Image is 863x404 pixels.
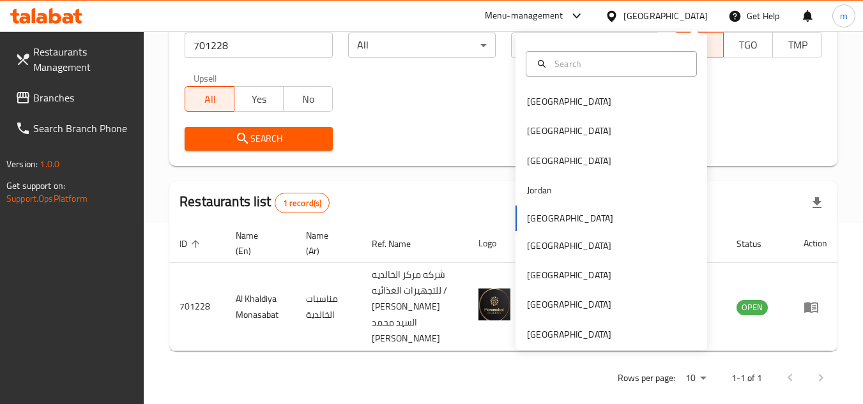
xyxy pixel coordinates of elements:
[283,86,333,112] button: No
[275,193,330,213] div: Total records count
[40,156,59,172] span: 1.0.0
[527,297,611,311] div: [GEOGRAPHIC_DATA]
[6,177,65,194] span: Get support on:
[737,300,768,315] span: OPEN
[527,239,611,253] div: [GEOGRAPHIC_DATA]
[195,131,322,147] span: Search
[623,9,708,23] div: [GEOGRAPHIC_DATA]
[240,90,279,108] span: Yes
[511,33,659,58] div: All
[33,90,134,105] span: Branches
[468,224,526,263] th: Logo
[618,370,675,386] p: Rows per page:
[5,36,144,82] a: Restaurants Management
[527,154,611,168] div: [GEOGRAPHIC_DATA]
[179,236,204,251] span: ID
[33,121,134,136] span: Search Branch Phone
[179,192,330,213] h2: Restaurants list
[737,300,768,315] div: OPEN
[723,32,773,57] button: TGO
[185,86,234,112] button: All
[729,36,768,54] span: TGO
[527,327,611,341] div: [GEOGRAPHIC_DATA]
[840,9,848,23] span: m
[372,236,427,251] span: Ref. Name
[5,82,144,113] a: Branches
[527,124,611,138] div: [GEOGRAPHIC_DATA]
[772,32,822,57] button: TMP
[185,127,332,151] button: Search
[33,44,134,75] span: Restaurants Management
[680,369,711,388] div: Rows per page:
[804,299,827,315] div: Menu
[275,197,330,209] span: 1 record(s)
[731,370,762,386] p: 1-1 of 1
[793,224,837,263] th: Action
[169,263,225,351] td: 701228
[169,224,837,351] table: enhanced table
[296,263,362,351] td: مناسبات الخالدية
[234,86,284,112] button: Yes
[362,263,468,351] td: شركه مركز الخالديه للتجهيزات الغذائيه / [PERSON_NAME] السيد محمد [PERSON_NAME]
[549,57,689,71] input: Search
[185,33,332,58] input: Search for restaurant name or ID..
[5,113,144,144] a: Search Branch Phone
[6,190,88,207] a: Support.OpsPlatform
[6,156,38,172] span: Version:
[527,94,611,108] div: [GEOGRAPHIC_DATA]
[778,36,817,54] span: TMP
[348,33,496,58] div: All
[527,268,611,282] div: [GEOGRAPHIC_DATA]
[527,183,552,197] div: Jordan
[478,288,510,320] img: Al Khaldiya Monasabat
[194,73,217,82] label: Upsell
[190,90,229,108] span: All
[485,8,563,24] div: Menu-management
[225,263,296,351] td: Al Khaldiya Monasabat
[236,228,280,258] span: Name (En)
[289,90,328,108] span: No
[306,228,346,258] span: Name (Ar)
[802,188,832,218] div: Export file
[737,236,778,251] span: Status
